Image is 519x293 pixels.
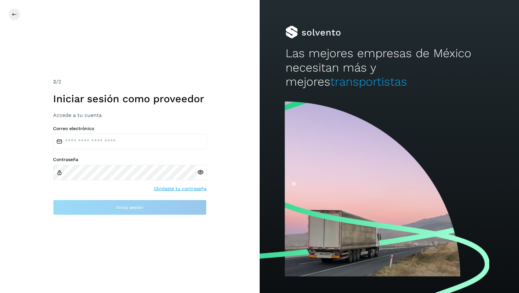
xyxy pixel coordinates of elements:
span: Inicia sesión [116,205,143,210]
label: Contraseña [53,157,207,162]
h3: Accede a tu cuenta [53,112,207,118]
button: Inicia sesión [53,200,207,215]
h2: Las mejores empresas de México necesitan más y mejores [286,46,493,89]
h1: Iniciar sesión como proveedor [53,93,207,105]
a: Olvidaste tu contraseña [154,185,207,192]
div: /2 [53,78,207,86]
span: 2 [53,79,56,85]
label: Correo electrónico [53,126,207,131]
span: transportistas [330,75,407,89]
